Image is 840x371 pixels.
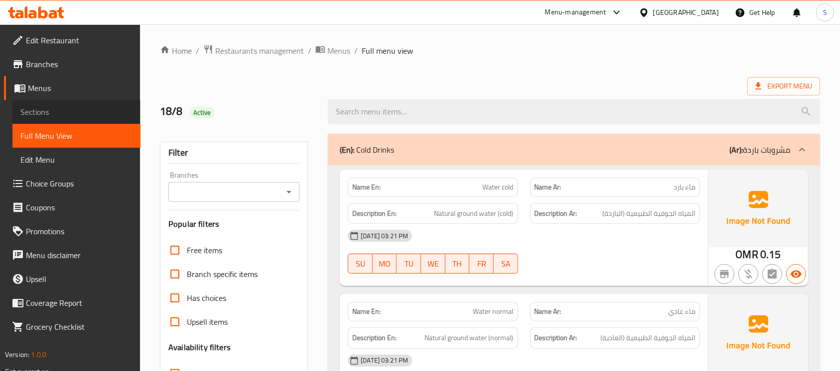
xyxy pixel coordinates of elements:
[340,142,354,157] b: (En):
[20,106,133,118] span: Sections
[26,273,133,285] span: Upsell
[708,170,808,247] img: Ae5nvW7+0k+MAAAAAElFTkSuQmCC
[449,257,466,271] span: TH
[4,243,140,267] a: Menu disclaimer
[187,244,222,256] span: Free items
[600,332,696,344] span: المياه الجوفية الطبيعية (العادية)
[445,254,470,274] button: TH
[498,257,514,271] span: SA
[308,45,311,57] li: /
[203,44,304,57] a: Restaurants management
[535,182,561,192] strong: Name Ar:
[473,257,490,271] span: FR
[26,249,133,261] span: Menu disclaimer
[31,348,46,361] span: 1.0.0
[26,201,133,213] span: Coupons
[168,142,299,164] div: Filter
[196,45,199,57] li: /
[26,321,133,333] span: Grocery Checklist
[397,254,421,274] button: TU
[4,52,140,76] a: Branches
[354,45,358,57] li: /
[20,130,133,142] span: Full Menu View
[328,134,820,166] div: (En): Cold Drinks(Ar):مشروبات باردة
[357,231,412,241] span: [DATE] 03:21 PM
[425,332,514,344] span: Natural ground water (normal)
[401,257,417,271] span: TU
[352,182,381,192] strong: Name En:
[760,245,781,264] span: 0.15
[20,154,133,166] span: Edit Menu
[668,306,696,317] span: ماء عادي
[189,108,215,117] span: Active
[26,297,133,309] span: Coverage Report
[738,264,758,284] button: Purchased item
[26,178,133,189] span: Choice Groups
[729,142,743,157] b: (Ar):
[4,76,140,100] a: Menus
[4,195,140,219] a: Coupons
[421,254,445,274] button: WE
[352,306,381,317] strong: Name En:
[328,99,820,124] input: search
[26,225,133,237] span: Promotions
[5,348,29,361] span: Version:
[26,58,133,70] span: Branches
[352,257,369,271] span: SU
[187,316,228,328] span: Upsell items
[187,292,226,304] span: Has choices
[762,264,782,284] button: Not has choices
[4,219,140,243] a: Promotions
[755,80,812,93] span: Export Menu
[12,100,140,124] a: Sections
[714,264,734,284] button: Not branch specific item
[786,264,806,284] button: Available
[373,254,397,274] button: MO
[535,306,561,317] strong: Name Ar:
[535,207,577,220] strong: Description Ar:
[340,144,394,156] p: Cold Drinks
[473,306,514,317] span: Water normal
[160,44,820,57] nav: breadcrumb
[602,207,696,220] span: المياه الجوفية الطبيعية (الباردة)
[4,291,140,315] a: Coverage Report
[189,106,215,118] div: Active
[352,332,397,344] strong: Description En:
[4,28,140,52] a: Edit Restaurant
[674,182,696,192] span: ماء بارد
[377,257,393,271] span: MO
[735,245,758,264] span: OMR
[545,6,606,18] div: Menu-management
[425,257,441,271] span: WE
[187,268,258,280] span: Branch specific items
[160,104,316,119] h2: 18/8
[4,315,140,339] a: Grocery Checklist
[12,148,140,172] a: Edit Menu
[653,7,719,18] div: [GEOGRAPHIC_DATA]
[327,45,350,57] span: Menus
[26,34,133,46] span: Edit Restaurant
[747,77,820,95] span: Export Menu
[12,124,140,148] a: Full Menu View
[348,254,373,274] button: SU
[215,45,304,57] span: Restaurants management
[535,332,577,344] strong: Description Ar:
[352,207,397,220] strong: Description En:
[168,218,299,230] h3: Popular filters
[160,45,192,57] a: Home
[4,267,140,291] a: Upsell
[362,45,413,57] span: Full menu view
[315,44,350,57] a: Menus
[494,254,518,274] button: SA
[469,254,494,274] button: FR
[434,207,514,220] span: Natural ground water (cold)
[282,185,296,199] button: Open
[28,82,133,94] span: Menus
[483,182,514,192] span: Water cold
[729,144,790,156] p: مشروبات باردة
[168,342,231,353] h3: Availability filters
[823,7,827,18] span: S
[4,172,140,195] a: Choice Groups
[357,356,412,365] span: [DATE] 03:21 PM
